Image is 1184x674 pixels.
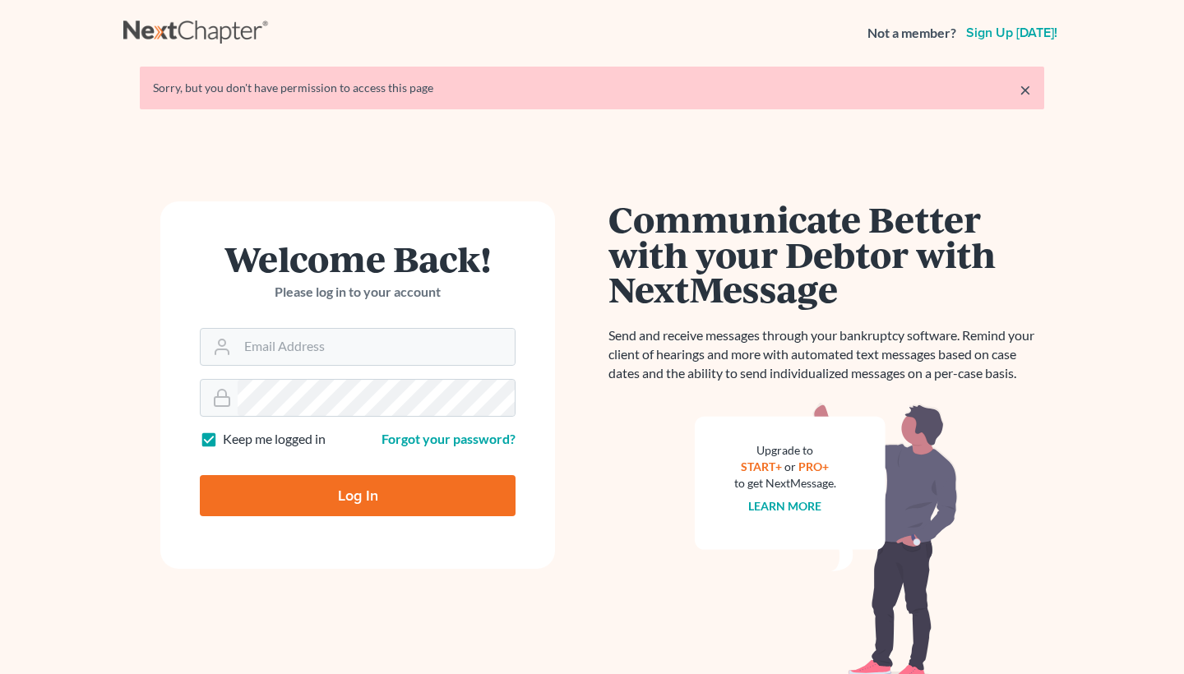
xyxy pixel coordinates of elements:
input: Log In [200,475,516,516]
p: Please log in to your account [200,283,516,302]
h1: Communicate Better with your Debtor with NextMessage [608,201,1044,307]
a: Learn more [749,499,822,513]
p: Send and receive messages through your bankruptcy software. Remind your client of hearings and mo... [608,326,1044,383]
a: Sign up [DATE]! [963,26,1061,39]
input: Email Address [238,329,515,365]
strong: Not a member? [867,24,956,43]
div: to get NextMessage. [734,475,836,492]
h1: Welcome Back! [200,241,516,276]
a: × [1020,80,1031,99]
label: Keep me logged in [223,430,326,449]
a: PRO+ [799,459,830,473]
span: or [785,459,797,473]
div: Upgrade to [734,442,836,459]
a: Forgot your password? [382,431,516,446]
a: START+ [742,459,783,473]
div: Sorry, but you don't have permission to access this page [153,80,1031,96]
